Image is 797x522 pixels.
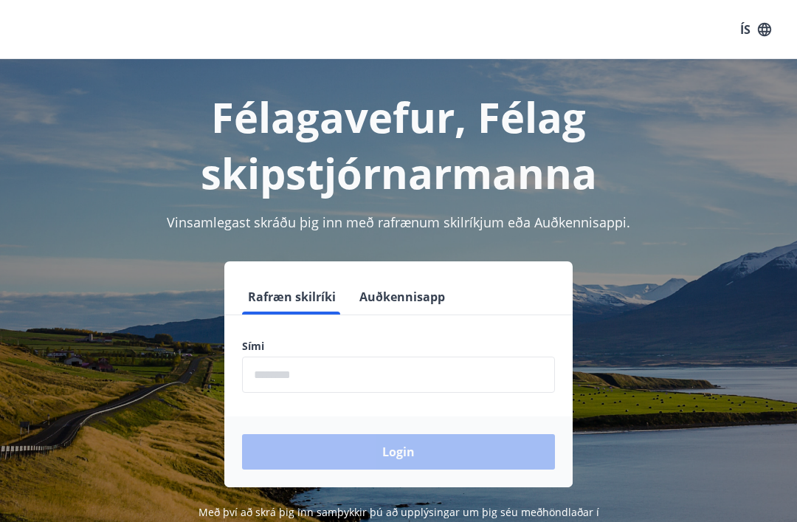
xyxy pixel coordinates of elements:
[242,279,342,315] button: Rafræn skilríki
[167,213,630,231] span: Vinsamlegast skráðu þig inn með rafrænum skilríkjum eða Auðkennisappi.
[732,16,779,43] button: ÍS
[242,339,555,354] label: Sími
[18,89,779,201] h1: Félagavefur, Félag skipstjórnarmanna
[353,279,451,315] button: Auðkennisapp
